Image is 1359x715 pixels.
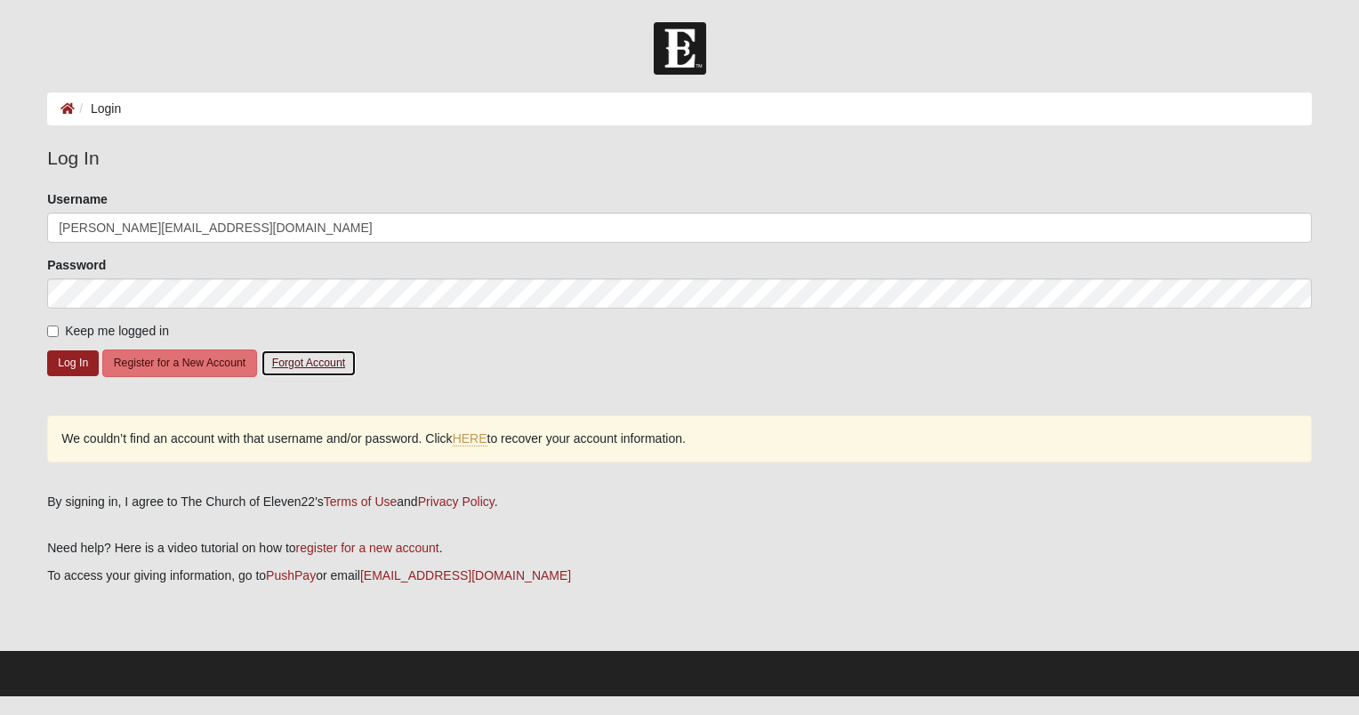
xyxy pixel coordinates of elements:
[261,349,357,377] button: Forgot Account
[47,566,1312,585] p: To access your giving information, go to or email
[47,415,1312,462] div: We couldn’t find an account with that username and/or password. Click to recover your account inf...
[324,494,397,509] a: Terms of Use
[47,539,1312,558] p: Need help? Here is a video tutorial on how to .
[360,568,571,582] a: [EMAIL_ADDRESS][DOMAIN_NAME]
[47,350,99,376] button: Log In
[266,568,316,582] a: PushPay
[47,493,1312,511] div: By signing in, I agree to The Church of Eleven22's and .
[418,494,495,509] a: Privacy Policy
[75,100,121,118] li: Login
[47,190,108,208] label: Username
[453,431,487,446] a: HERE
[654,22,706,75] img: Church of Eleven22 Logo
[296,541,439,555] a: register for a new account
[65,324,169,338] span: Keep me logged in
[47,144,1312,173] legend: Log In
[102,349,257,377] button: Register for a New Account
[47,256,106,274] label: Password
[47,325,59,337] input: Keep me logged in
